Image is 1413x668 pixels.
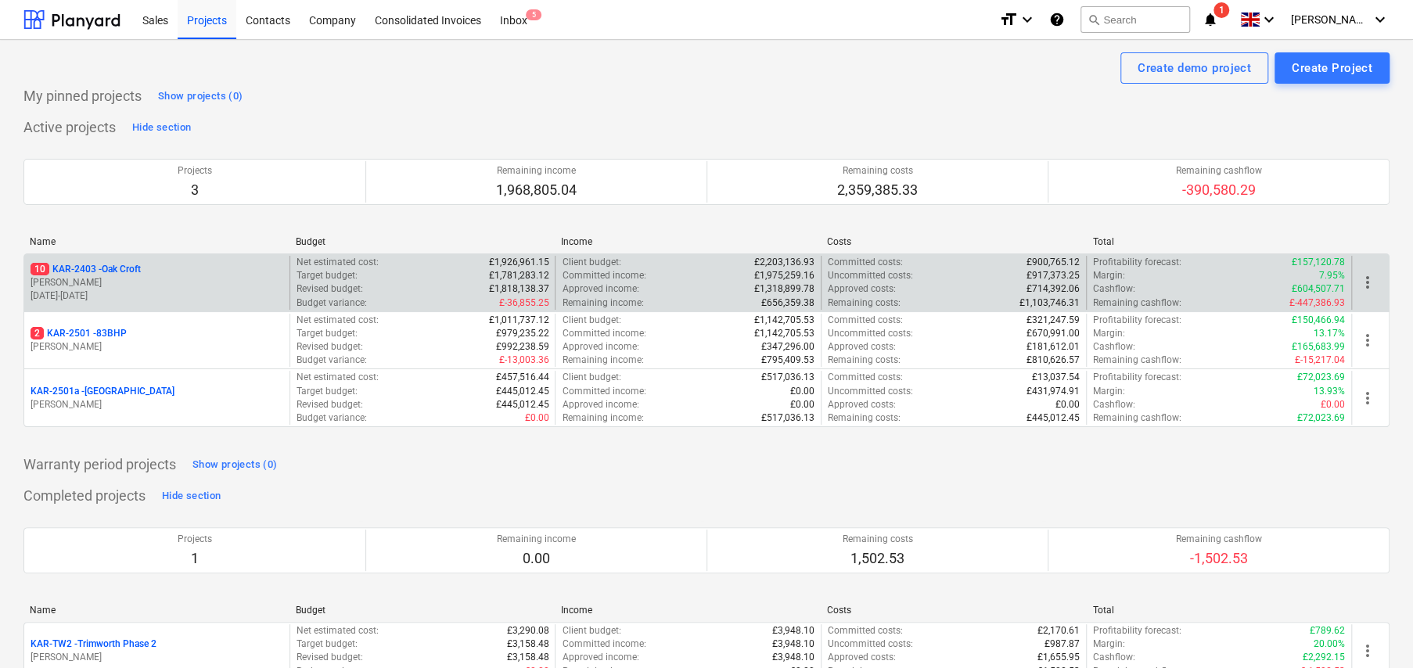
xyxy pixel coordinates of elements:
p: Cashflow : [1093,398,1135,411]
p: £2,292.15 [1303,651,1345,664]
i: keyboard_arrow_down [1018,10,1037,29]
p: £917,373.25 [1026,269,1080,282]
div: Income [561,236,814,247]
p: £1,011,737.12 [488,314,548,327]
div: Name [30,605,283,616]
p: Remaining costs : [828,411,901,425]
p: Remaining income [497,533,576,546]
p: Committed costs : [828,314,903,327]
p: Active projects [23,118,116,137]
p: £321,247.59 [1026,314,1080,327]
span: 10 [31,263,49,275]
p: 1,968,805.04 [496,181,577,199]
p: Approved costs : [828,398,896,411]
p: [DATE] - [DATE] [31,289,283,303]
p: Revised budget : [297,340,363,354]
p: £72,023.69 [1297,371,1345,384]
button: Show projects (0) [154,84,246,109]
p: £1,655.95 [1037,651,1080,664]
span: 1 [1213,2,1229,18]
p: Warranty period projects [23,455,176,474]
p: Uncommitted costs : [828,327,913,340]
i: Knowledge base [1049,10,1065,29]
button: Hide section [158,483,225,508]
p: Remaining income : [562,354,643,367]
p: Approved costs : [828,651,896,664]
p: KAR-2403 - Oak Croft [31,263,141,276]
p: Approved income : [562,651,638,664]
p: £2,203,136.93 [754,256,814,269]
p: £1,142,705.53 [754,327,814,340]
p: My pinned projects [23,87,142,106]
p: Net estimated cost : [297,314,379,327]
button: Create demo project [1120,52,1268,84]
div: Budget [296,605,549,616]
p: £-13,003.36 [498,354,548,367]
p: Committed income : [562,269,645,282]
button: Hide section [128,115,195,140]
p: £157,120.78 [1292,256,1345,269]
p: Committed income : [562,327,645,340]
p: £987.87 [1044,637,1080,651]
p: Budget variance : [297,296,367,310]
p: Approved income : [562,340,638,354]
p: £714,392.06 [1026,282,1080,296]
p: £445,012.45 [495,385,548,398]
p: £992,238.59 [495,340,548,354]
span: 5 [526,9,541,20]
p: £900,765.12 [1026,256,1080,269]
p: £-447,386.93 [1289,296,1345,310]
p: £789.62 [1310,624,1345,637]
p: Margin : [1093,637,1125,651]
p: 1 [178,549,212,568]
p: Budget variance : [297,354,367,367]
p: £810,626.57 [1026,354,1080,367]
p: -1,502.53 [1176,549,1262,568]
p: £457,516.44 [495,371,548,384]
p: 2,359,385.33 [837,181,918,199]
p: £1,818,138.37 [488,282,548,296]
p: £670,991.00 [1026,327,1080,340]
p: £656,359.38 [761,296,814,310]
p: £347,296.00 [761,340,814,354]
p: £3,948.10 [772,624,814,637]
p: Profitability forecast : [1093,624,1181,637]
p: Projects [178,164,212,178]
p: Net estimated cost : [297,256,379,269]
p: Uncommitted costs : [828,385,913,398]
p: KAR-2501 - 83BHP [31,327,127,340]
p: £517,036.13 [761,411,814,425]
p: Net estimated cost : [297,371,379,384]
p: £1,975,259.16 [754,269,814,282]
p: Client budget : [562,624,620,637]
span: 2 [31,327,44,339]
p: Target budget : [297,637,358,651]
p: £445,012.45 [1026,411,1080,425]
p: Remaining income : [562,411,643,425]
p: £181,612.01 [1026,340,1080,354]
button: Show projects (0) [189,452,281,477]
p: £795,409.53 [761,354,814,367]
p: £72,023.69 [1297,411,1345,425]
div: Costs [827,605,1080,616]
p: £3,158.48 [506,651,548,664]
p: Target budget : [297,327,358,340]
p: £0.00 [524,411,548,425]
p: Remaining cashflow : [1093,354,1181,367]
p: £0.00 [790,398,814,411]
p: Remaining cashflow [1176,164,1262,178]
i: keyboard_arrow_down [1371,10,1390,29]
p: £-15,217.04 [1295,354,1345,367]
p: Profitability forecast : [1093,256,1181,269]
p: Approved costs : [828,340,896,354]
p: Remaining costs [843,533,913,546]
p: £150,466.94 [1292,314,1345,327]
p: 7.95% [1319,269,1345,282]
p: Uncommitted costs : [828,269,913,282]
div: Costs [827,236,1080,247]
div: Total [1092,236,1346,247]
div: KAR-TW2 -Trimworth Phase 2[PERSON_NAME] [31,637,283,664]
p: Client budget : [562,314,620,327]
i: format_size [999,10,1018,29]
p: Target budget : [297,269,358,282]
